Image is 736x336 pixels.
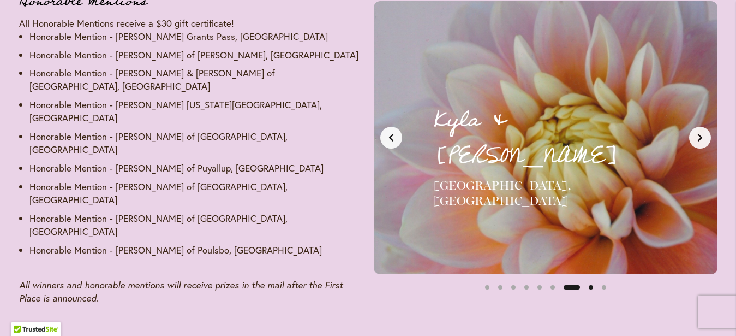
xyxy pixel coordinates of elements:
button: Slide 1 [481,281,494,294]
button: Slide 7 [564,281,580,294]
p: All Honorable Mentions receive a $30 gift certificate! [19,17,363,30]
button: Slide 3 [507,281,520,294]
li: Honorable Mention - [PERSON_NAME] of [GEOGRAPHIC_DATA], [GEOGRAPHIC_DATA] [29,212,363,238]
li: Honorable Mention - [PERSON_NAME] & [PERSON_NAME] of [GEOGRAPHIC_DATA], [GEOGRAPHIC_DATA] [29,67,363,93]
li: Honorable Mention - [PERSON_NAME] of Puyallup, [GEOGRAPHIC_DATA] [29,162,363,175]
button: Slide 9 [597,281,611,294]
button: Slide 4 [520,281,533,294]
em: All winners and honorable mentions will receive prizes in the mail after the First Place is annou... [19,279,343,304]
li: Honorable Mention - [PERSON_NAME] of [PERSON_NAME], [GEOGRAPHIC_DATA] [29,49,363,62]
li: Honorable Mention - [PERSON_NAME] of [GEOGRAPHIC_DATA], [GEOGRAPHIC_DATA] [29,180,363,207]
h4: [GEOGRAPHIC_DATA], [GEOGRAPHIC_DATA] [433,178,693,209]
li: Honorable Mention - [PERSON_NAME] of [GEOGRAPHIC_DATA], [GEOGRAPHIC_DATA] [29,130,363,156]
button: Slide 6 [546,281,559,294]
li: Honorable Mention - [PERSON_NAME] [US_STATE][GEOGRAPHIC_DATA], [GEOGRAPHIC_DATA] [29,98,363,125]
button: Slide 2 [494,281,507,294]
button: Previous slide [380,127,402,149]
li: Honorable Mention - [PERSON_NAME] of Poulsbo, [GEOGRAPHIC_DATA] [29,244,363,257]
p: Kyla & [PERSON_NAME] [433,102,693,174]
button: Slide 8 [584,281,597,294]
button: Slide 5 [533,281,546,294]
button: Next slide [689,127,711,149]
li: Honorable Mention - [PERSON_NAME] Grants Pass, [GEOGRAPHIC_DATA] [29,30,363,43]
